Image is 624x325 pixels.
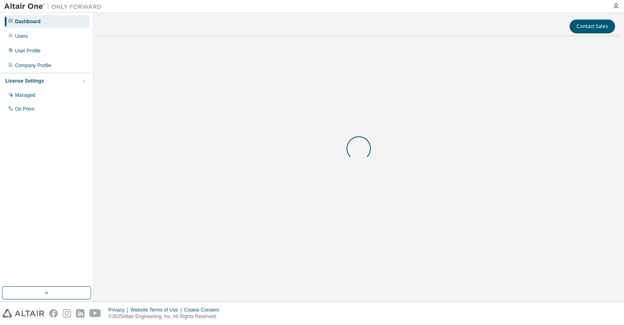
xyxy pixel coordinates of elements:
div: Website Terms of Use [130,307,184,313]
div: User Profile [15,48,41,54]
img: linkedin.svg [76,309,84,318]
div: Managed [15,92,35,98]
div: Dashboard [15,18,41,25]
p: © 2025 Altair Engineering, Inc. All Rights Reserved. [108,313,224,320]
div: License Settings [5,78,44,84]
img: facebook.svg [49,309,58,318]
div: Privacy [108,307,130,313]
img: altair_logo.svg [2,309,44,318]
div: Users [15,33,28,39]
div: Company Profile [15,62,51,69]
button: Contact Sales [570,20,615,33]
img: instagram.svg [63,309,71,318]
div: Cookie Consent [184,307,223,313]
img: Altair One [4,2,106,11]
div: On Prem [15,106,35,112]
img: youtube.svg [89,309,101,318]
